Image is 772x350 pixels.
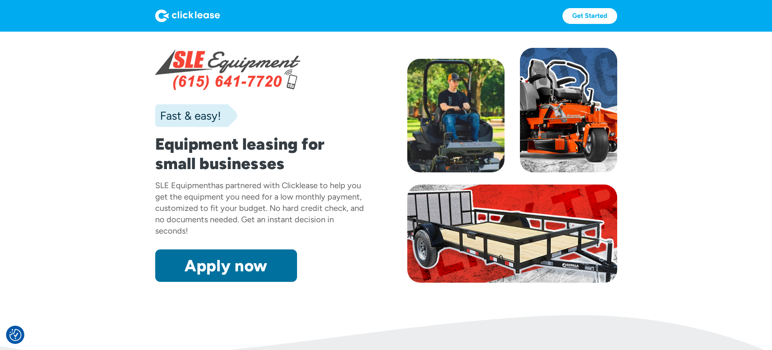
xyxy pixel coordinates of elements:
a: Get Started [562,8,617,24]
div: has partnered with Clicklease to help you get the equipment you need for a low monthly payment, c... [155,180,364,236]
button: Consent Preferences [9,329,21,341]
img: Logo [155,9,220,22]
div: Fast & easy! [155,107,221,124]
h1: Equipment leasing for small businesses [155,134,365,173]
img: Revisit consent button [9,329,21,341]
a: Apply now [155,249,297,282]
div: SLE Equipment [155,180,211,190]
